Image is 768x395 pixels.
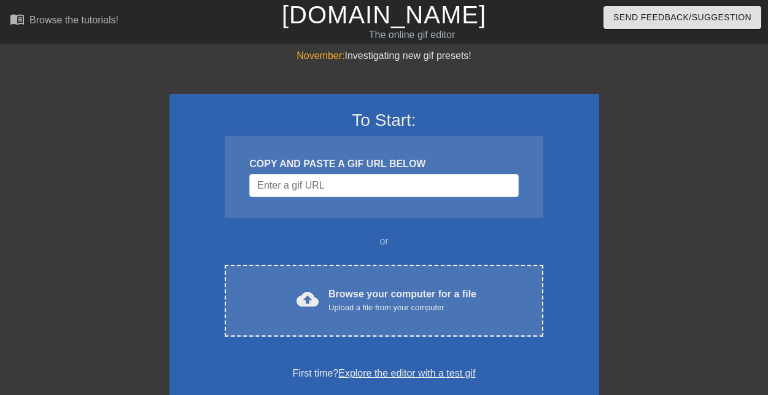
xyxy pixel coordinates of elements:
[249,174,518,197] input: Username
[282,1,486,28] a: [DOMAIN_NAME]
[613,10,751,25] span: Send Feedback/Suggestion
[169,49,599,63] div: Investigating new gif presets!
[185,110,583,131] h3: To Start:
[185,366,583,381] div: First time?
[249,157,518,171] div: COPY AND PASTE A GIF URL BELOW
[201,234,567,249] div: or
[10,12,25,26] span: menu_book
[328,287,476,314] div: Browse your computer for a file
[10,12,118,31] a: Browse the tutorials!
[338,368,475,378] a: Explore the editor with a test gif
[262,28,562,42] div: The online gif editor
[328,302,476,314] div: Upload a file from your computer
[29,15,118,25] div: Browse the tutorials!
[603,6,761,29] button: Send Feedback/Suggestion
[297,288,319,310] span: cloud_upload
[297,50,344,61] span: November:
